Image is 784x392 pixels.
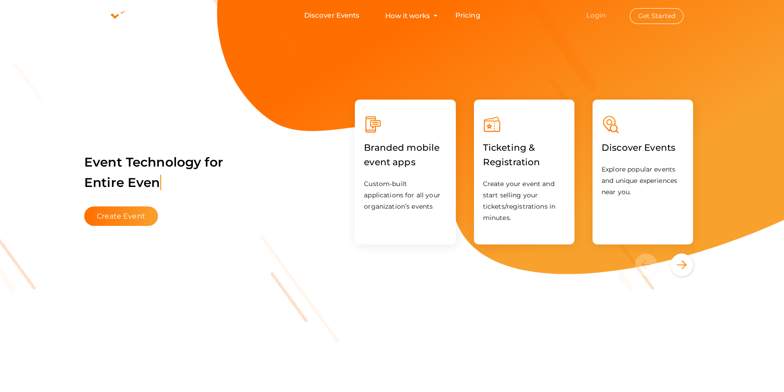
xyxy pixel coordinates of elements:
a: Login [586,11,606,19]
button: How it works [382,7,433,24]
label: Branded mobile event apps [364,134,446,176]
p: Create your event and start selling your tickets/registrations in minutes. [483,178,565,224]
a: Ticketing & Registration [483,158,565,167]
p: Explore popular events and unique experiences near you. [602,164,684,198]
a: Branded mobile event apps [364,158,446,167]
button: Previous [635,253,669,276]
p: Custom-built applications for all your organization’s events [364,178,446,212]
button: Get Started [630,8,684,24]
a: Discover Events [602,144,675,153]
label: Event Technology for [84,141,223,204]
label: Discover Events [602,134,675,162]
a: Pricing [455,7,480,24]
label: Ticketing & Registration [483,134,565,176]
a: Discover Events [304,7,359,24]
button: Create Event [84,206,158,226]
button: Next [670,253,693,276]
span: Entire Even [84,175,161,190]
